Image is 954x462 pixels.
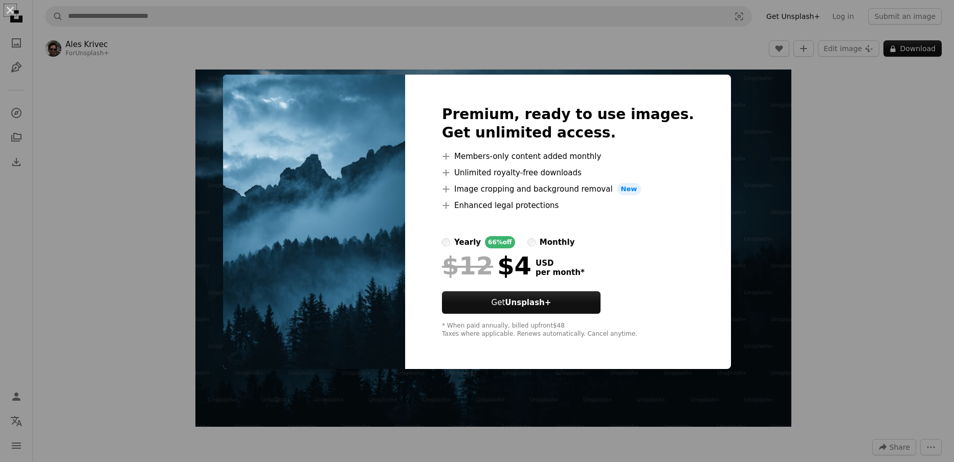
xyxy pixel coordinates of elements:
div: monthly [540,236,575,248]
li: Enhanced legal protections [442,199,694,212]
img: premium_photo-1686729237226-0f2edb1e8970 [223,75,405,369]
li: Members-only content added monthly [442,150,694,163]
div: 66% off [485,236,515,248]
span: New [617,183,641,195]
input: yearly66%off [442,238,450,246]
li: Unlimited royalty-free downloads [442,167,694,179]
div: yearly [454,236,481,248]
strong: Unsplash+ [505,298,551,307]
h2: Premium, ready to use images. Get unlimited access. [442,105,694,142]
button: GetUnsplash+ [442,291,601,314]
input: monthly [527,238,536,246]
div: $4 [442,252,531,279]
li: Image cropping and background removal [442,183,694,195]
span: USD [536,259,585,268]
div: * When paid annually, billed upfront $48 Taxes where applicable. Renews automatically. Cancel any... [442,322,694,338]
span: $12 [442,252,493,279]
span: per month * [536,268,585,277]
